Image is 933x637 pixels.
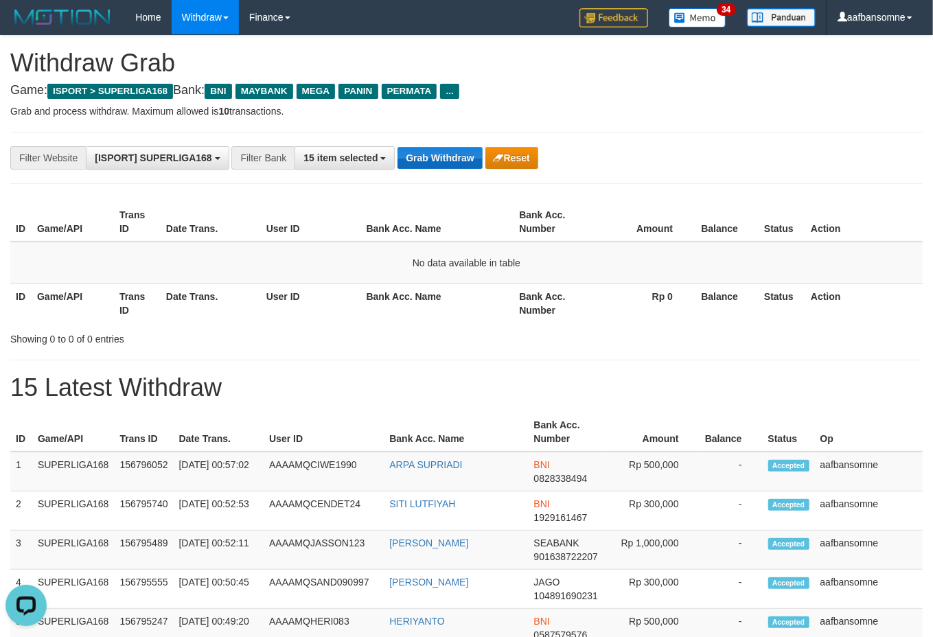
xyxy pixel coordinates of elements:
span: JAGO [534,577,560,588]
td: aafbansomne [815,531,923,570]
span: Accepted [768,538,809,550]
th: Date Trans. [174,413,264,452]
a: [PERSON_NAME] [389,577,468,588]
td: 156795555 [114,570,173,609]
span: BNI [534,498,550,509]
td: - [700,491,763,531]
td: [DATE] 00:52:11 [174,531,264,570]
p: Grab and process withdraw. Maximum allowed is transactions. [10,104,923,118]
h1: Withdraw Grab [10,49,923,77]
a: ARPA SUPRIADI [389,459,462,470]
span: Accepted [768,460,809,472]
td: AAAAMQCENDET24 [264,491,384,531]
th: ID [10,413,32,452]
td: Rp 1,000,000 [608,531,700,570]
td: aafbansomne [815,570,923,609]
td: 3 [10,531,32,570]
span: 15 item selected [303,152,378,163]
td: AAAAMQSAND090997 [264,570,384,609]
td: aafbansomne [815,452,923,491]
td: 156796052 [114,452,173,491]
button: Grab Withdraw [398,147,482,169]
th: Bank Acc. Number [514,202,596,242]
h4: Game: Bank: [10,84,923,97]
td: - [700,452,763,491]
span: PANIN [338,84,378,99]
div: Showing 0 to 0 of 0 entries [10,327,378,346]
th: Bank Acc. Name [361,202,514,242]
th: Bank Acc. Number [514,283,596,323]
td: AAAAMQCIWE1990 [264,452,384,491]
span: 34 [717,3,735,16]
button: [ISPORT] SUPERLIGA168 [86,146,229,170]
td: - [700,531,763,570]
span: BNI [534,616,550,627]
th: Date Trans. [161,202,261,242]
th: Balance [700,413,763,452]
th: Amount [608,413,700,452]
div: Filter Website [10,146,86,170]
td: 156795740 [114,491,173,531]
th: Action [805,283,923,323]
td: Rp 300,000 [608,491,700,531]
th: Amount [596,202,693,242]
span: ... [440,84,459,99]
img: Feedback.jpg [579,8,648,27]
th: User ID [261,202,361,242]
th: Game/API [32,413,115,452]
th: Rp 0 [596,283,693,323]
td: SUPERLIGA168 [32,452,115,491]
th: Op [815,413,923,452]
td: - [700,570,763,609]
th: Bank Acc. Number [529,413,608,452]
td: Rp 300,000 [608,570,700,609]
span: Accepted [768,499,809,511]
a: [PERSON_NAME] [389,537,468,548]
span: Accepted [768,616,809,628]
span: BNI [205,84,231,99]
th: Date Trans. [161,283,261,323]
td: 2 [10,491,32,531]
span: Copy 0828338494 to clipboard [534,473,588,484]
th: Status [763,413,815,452]
td: [DATE] 00:52:53 [174,491,264,531]
td: 156795489 [114,531,173,570]
th: User ID [261,283,361,323]
button: Reset [485,147,538,169]
span: Copy 901638722207 to clipboard [534,551,598,562]
td: [DATE] 00:57:02 [174,452,264,491]
th: Bank Acc. Name [361,283,514,323]
span: MAYBANK [235,84,293,99]
span: PERMATA [382,84,437,99]
th: Balance [693,202,759,242]
strong: 10 [218,106,229,117]
span: SEABANK [534,537,579,548]
td: SUPERLIGA168 [32,491,115,531]
h1: 15 Latest Withdraw [10,374,923,402]
th: ID [10,202,32,242]
td: SUPERLIGA168 [32,531,115,570]
td: [DATE] 00:50:45 [174,570,264,609]
th: Balance [693,283,759,323]
span: Accepted [768,577,809,589]
span: ISPORT > SUPERLIGA168 [47,84,173,99]
th: User ID [264,413,384,452]
td: No data available in table [10,242,923,284]
img: panduan.png [747,8,816,27]
span: BNI [534,459,550,470]
span: Copy 1929161467 to clipboard [534,512,588,523]
th: ID [10,283,32,323]
th: Trans ID [114,413,173,452]
th: Game/API [32,283,114,323]
button: 15 item selected [295,146,395,170]
button: Open LiveChat chat widget [5,5,47,47]
div: Filter Bank [231,146,295,170]
td: 4 [10,570,32,609]
th: Bank Acc. Name [384,413,528,452]
td: AAAAMQJASSON123 [264,531,384,570]
td: Rp 500,000 [608,452,700,491]
a: HERIYANTO [389,616,444,627]
td: 1 [10,452,32,491]
span: Copy 104891690231 to clipboard [534,590,598,601]
img: MOTION_logo.png [10,7,115,27]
